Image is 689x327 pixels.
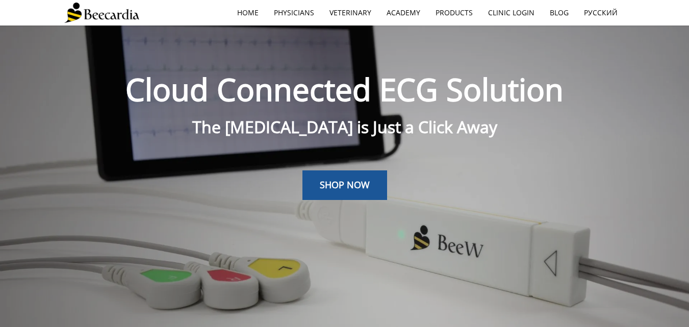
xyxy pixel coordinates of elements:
a: Physicians [266,1,322,24]
span: Cloud Connected ECG Solution [125,68,564,110]
a: SHOP NOW [302,170,387,200]
a: Academy [379,1,428,24]
a: Blog [542,1,576,24]
span: The [MEDICAL_DATA] is Just a Click Away [192,116,497,138]
a: Veterinary [322,1,379,24]
a: home [229,1,266,24]
a: Clinic Login [480,1,542,24]
img: Beecardia [64,3,139,23]
a: Русский [576,1,625,24]
a: Products [428,1,480,24]
span: SHOP NOW [320,179,370,191]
